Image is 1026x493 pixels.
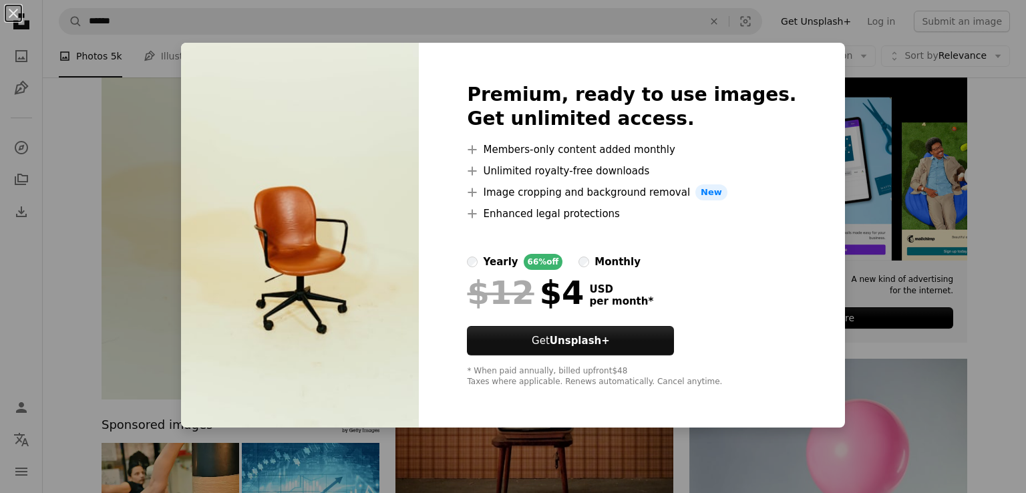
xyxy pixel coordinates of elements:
[467,366,796,387] div: * When paid annually, billed upfront $48 Taxes where applicable. Renews automatically. Cancel any...
[181,43,419,428] img: premium_photo-1671656349007-0c41dab52c96
[695,184,727,200] span: New
[578,257,589,267] input: monthly
[589,283,653,295] span: USD
[550,335,610,347] strong: Unsplash+
[467,206,796,222] li: Enhanced legal protections
[594,254,641,270] div: monthly
[467,326,674,355] button: GetUnsplash+
[483,254,518,270] div: yearly
[467,142,796,158] li: Members-only content added monthly
[467,275,534,310] span: $12
[467,83,796,131] h2: Premium, ready to use images. Get unlimited access.
[589,295,653,307] span: per month *
[467,184,796,200] li: Image cropping and background removal
[467,257,478,267] input: yearly66%off
[467,163,796,179] li: Unlimited royalty-free downloads
[467,275,584,310] div: $4
[524,254,563,270] div: 66% off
